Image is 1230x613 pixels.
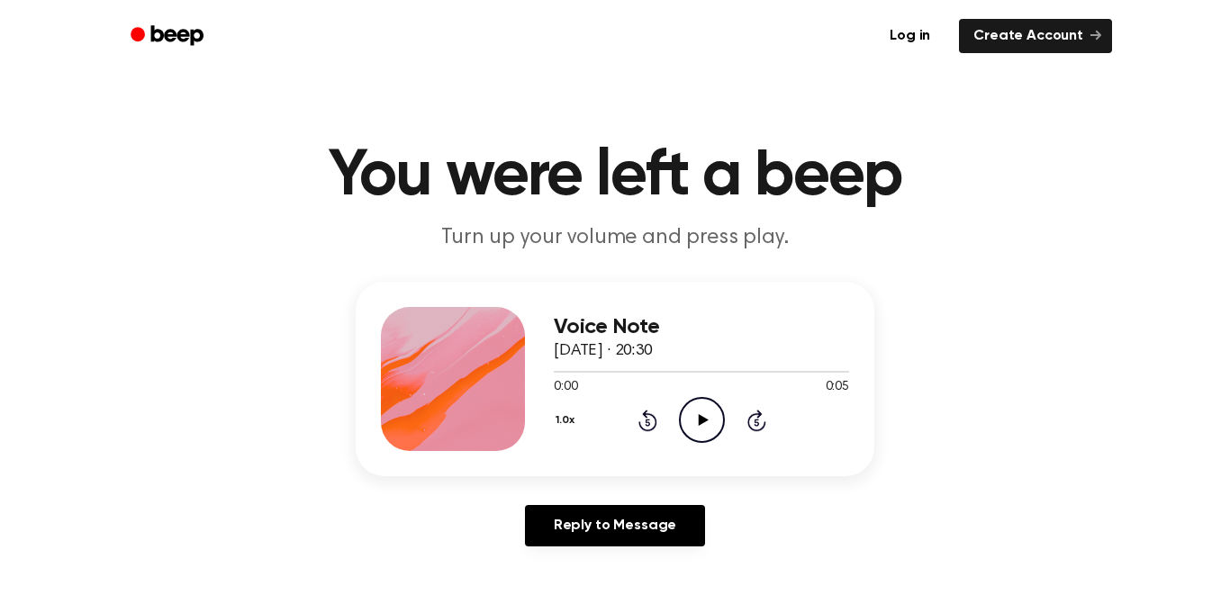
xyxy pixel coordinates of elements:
h1: You were left a beep [154,144,1076,209]
a: Create Account [959,19,1112,53]
span: 0:00 [554,378,577,397]
a: Log in [872,15,948,57]
button: 1.0x [554,405,581,436]
a: Reply to Message [525,505,705,546]
span: 0:05 [826,378,849,397]
p: Turn up your volume and press play. [269,223,961,253]
h3: Voice Note [554,315,849,339]
span: [DATE] · 20:30 [554,343,653,359]
a: Beep [118,19,220,54]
